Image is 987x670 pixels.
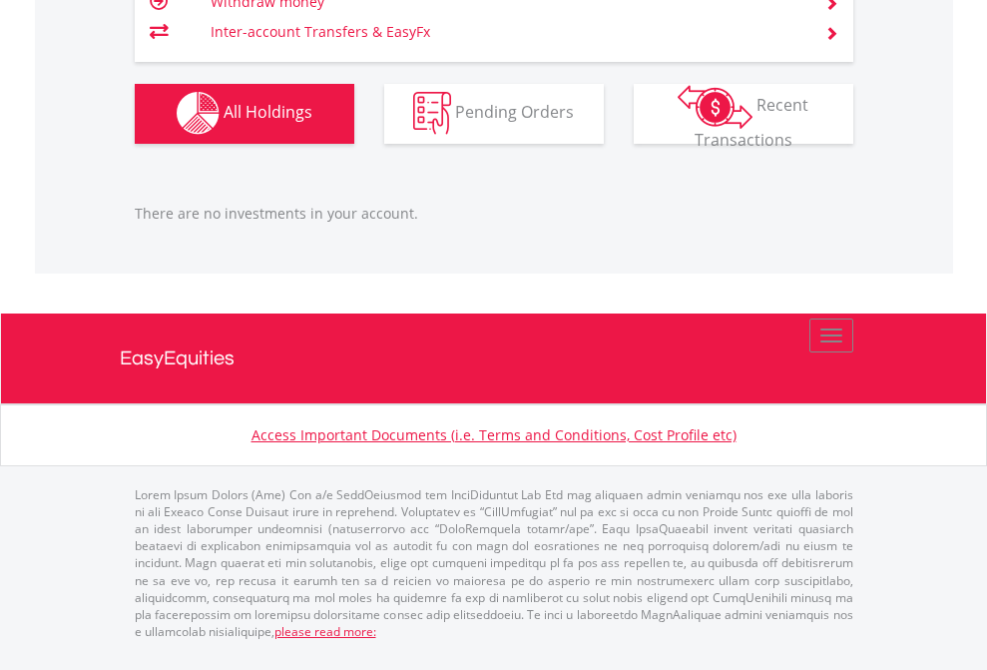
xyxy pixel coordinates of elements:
span: Recent Transactions [695,94,809,151]
img: holdings-wht.png [177,92,220,135]
a: EasyEquities [120,314,868,403]
button: All Holdings [135,84,354,144]
button: Recent Transactions [634,84,853,144]
span: Pending Orders [455,101,574,123]
a: Access Important Documents (i.e. Terms and Conditions, Cost Profile etc) [251,425,737,444]
button: Pending Orders [384,84,604,144]
p: Lorem Ipsum Dolors (Ame) Con a/e SeddOeiusmod tem InciDiduntut Lab Etd mag aliquaen admin veniamq... [135,486,853,640]
img: transactions-zar-wht.png [678,85,752,129]
td: Inter-account Transfers & EasyFx [211,17,800,47]
a: please read more: [274,623,376,640]
img: pending_instructions-wht.png [413,92,451,135]
p: There are no investments in your account. [135,204,853,224]
span: All Holdings [224,101,312,123]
